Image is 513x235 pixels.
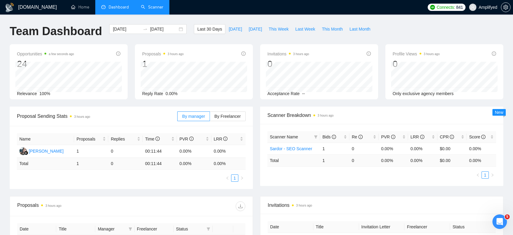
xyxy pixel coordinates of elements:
img: MC [19,147,27,155]
span: New [495,110,503,115]
span: left [476,173,480,177]
button: left [474,171,482,179]
a: MC[PERSON_NAME] [19,148,64,153]
span: Profile Views [393,50,440,58]
span: 0.00% [165,91,178,96]
span: Scanner Name [270,134,298,139]
time: 3 hours ago [168,52,184,56]
th: Invitation Letter [359,221,405,233]
button: setting [501,2,511,12]
span: Dashboard [109,5,129,10]
span: filter [205,224,211,233]
td: 0.00% [177,145,211,158]
th: Status [450,221,496,233]
span: [DATE] [229,26,242,32]
time: 3 hours ago [293,52,309,56]
td: 0.00% [467,143,496,154]
button: Last 30 Days [194,24,225,34]
span: filter [127,224,133,233]
td: Total [17,158,74,170]
span: info-circle [241,51,246,56]
span: 841 [456,4,463,11]
td: 0 [349,154,379,166]
td: Total [267,154,320,166]
th: Title [56,223,95,235]
span: Connects: [437,4,455,11]
div: Proposals [17,201,131,211]
span: right [240,176,244,180]
img: logo [5,3,15,12]
button: Last Week [292,24,319,34]
span: [DATE] [249,26,262,32]
th: Freelancer [135,223,174,235]
span: right [491,173,494,177]
span: Reply Rate [142,91,163,96]
span: filter [129,227,132,231]
td: 0.00% [211,145,246,158]
span: Bids [322,134,336,139]
td: $0.00 [437,143,467,154]
li: Next Page [238,174,246,182]
td: 0.00 % [379,154,408,166]
a: setting [501,5,511,10]
span: Time [145,137,160,141]
input: End date [150,26,178,32]
span: By manager [182,114,205,119]
th: Replies [108,133,142,145]
td: 00:11:44 [143,145,177,158]
td: 0.00% [379,143,408,154]
span: info-circle [358,135,363,139]
li: Previous Page [224,174,231,182]
span: By Freelancer [214,114,241,119]
time: a few seconds ago [49,52,74,56]
span: info-circle [223,137,227,141]
a: searchScanner [141,5,163,10]
th: Date [17,223,56,235]
th: Title [313,221,359,233]
th: Proposals [74,133,108,145]
td: 0 [108,145,142,158]
span: 100% [39,91,50,96]
span: info-circle [367,51,371,56]
button: [DATE] [225,24,245,34]
span: Last Month [349,26,370,32]
span: Score [469,134,485,139]
button: left [224,174,231,182]
span: This Week [269,26,289,32]
div: 0 [393,58,440,70]
span: Opportunities [17,50,74,58]
span: Invitations [268,201,496,209]
span: user [471,5,475,9]
span: LRR [410,134,424,139]
span: info-circle [155,137,160,141]
span: Replies [111,136,136,142]
td: 0.00 % [211,158,246,170]
img: gigradar-bm.png [24,151,28,155]
time: 3 hours ago [45,204,61,207]
span: 5 [505,214,510,219]
div: 24 [17,58,74,70]
span: PVR [381,134,395,139]
time: 3 hours ago [74,115,90,118]
span: info-circle [481,135,485,139]
span: info-circle [492,51,496,56]
span: Status [176,226,204,232]
h1: Team Dashboard [10,24,102,38]
span: Last 30 Days [197,26,222,32]
li: 1 [231,174,238,182]
button: right [489,171,496,179]
th: Date [268,221,313,233]
td: 00:11:44 [143,158,177,170]
span: Proposals [77,136,101,142]
img: upwork-logo.png [430,5,435,10]
span: info-circle [116,51,120,56]
button: This Week [265,24,292,34]
span: LRR [214,137,228,141]
button: download [236,201,245,211]
span: Acceptance Rate [267,91,300,96]
span: info-circle [391,135,395,139]
span: left [226,176,229,180]
button: [DATE] [245,24,265,34]
a: homeHome [71,5,89,10]
span: info-circle [189,137,194,141]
